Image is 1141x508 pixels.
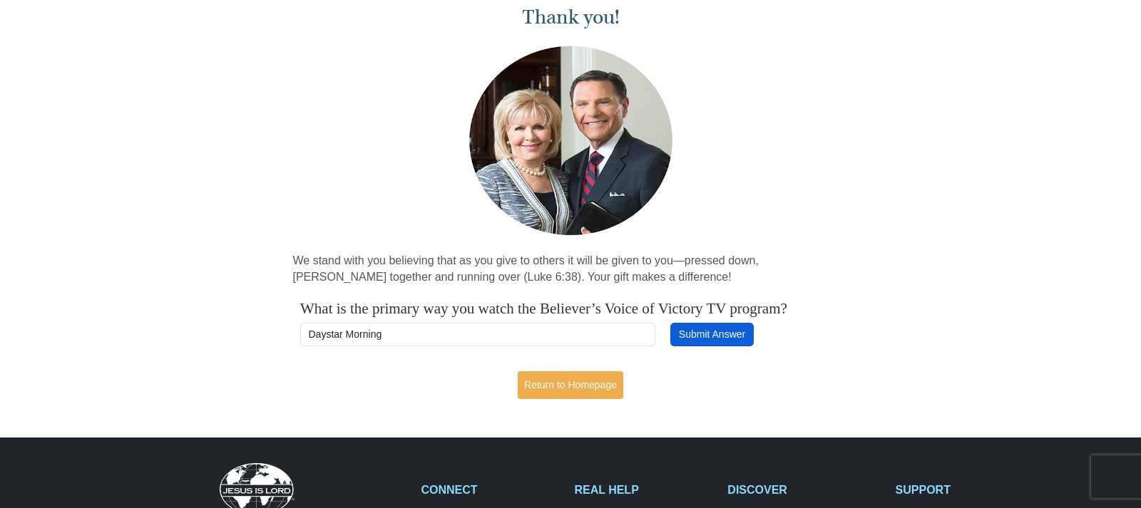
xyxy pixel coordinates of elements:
button: Submit Answer [670,323,753,347]
h2: SUPPORT [896,483,1034,497]
p: We stand with you believing that as you give to others it will be given to you—pressed down, [PER... [293,253,849,286]
a: Return to Homepage [518,371,623,399]
h1: Thank you! [293,6,849,29]
h2: DISCOVER [727,483,880,497]
h4: What is the primary way you watch the Believer’s Voice of Victory TV program? [300,300,841,318]
h2: CONNECT [421,483,560,497]
h2: REAL HELP [574,483,712,497]
img: Kenneth and Gloria [466,43,676,239]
